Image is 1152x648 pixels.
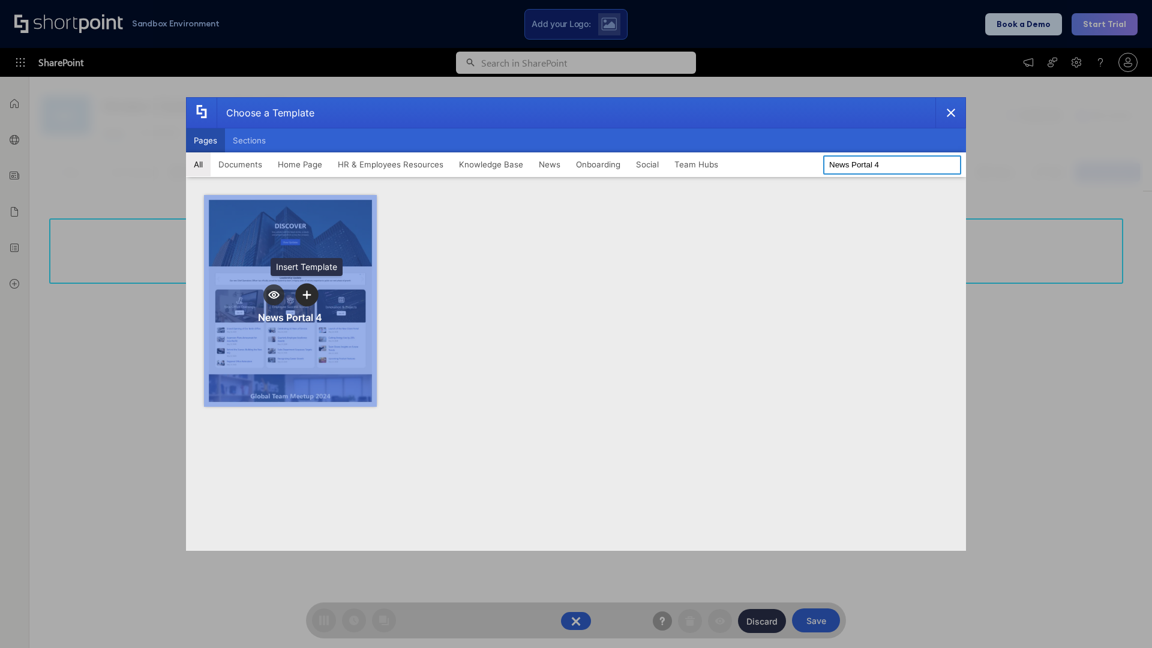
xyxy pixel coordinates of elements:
button: All [186,152,211,176]
button: Knowledge Base [451,152,531,176]
div: News Portal 4 [258,311,322,323]
button: Pages [186,128,225,152]
button: Sections [225,128,274,152]
button: Onboarding [568,152,628,176]
iframe: Chat Widget [1092,590,1152,648]
div: template selector [186,97,966,551]
button: Team Hubs [667,152,726,176]
div: Choose a Template [217,98,314,128]
button: Social [628,152,667,176]
input: Search [823,155,961,175]
button: News [531,152,568,176]
button: HR & Employees Resources [330,152,451,176]
button: Documents [211,152,270,176]
button: Home Page [270,152,330,176]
